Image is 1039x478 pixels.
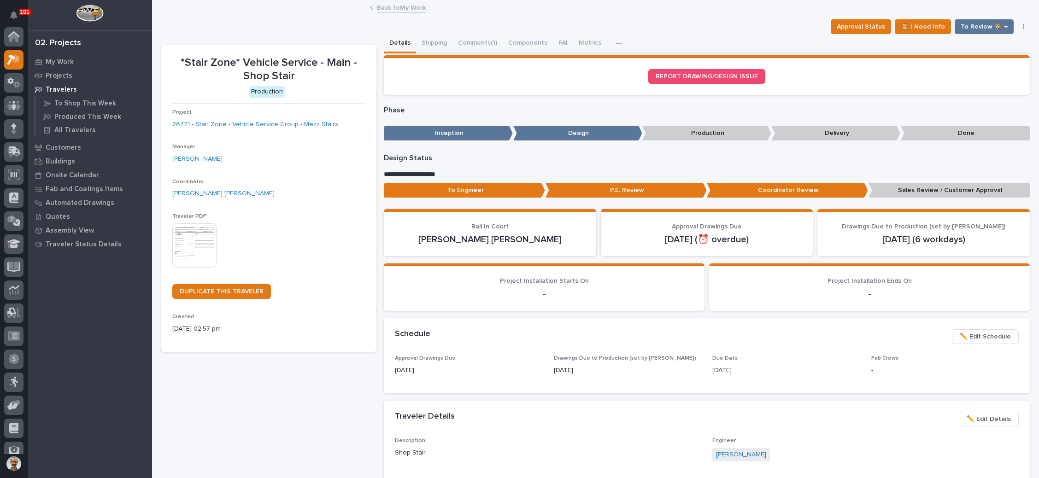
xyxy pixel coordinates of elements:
button: Shipping [416,34,452,53]
p: To Engineer [384,183,545,198]
p: *Stair Zone* Vehicle Service - Main - Shop Stair [172,56,365,83]
span: Project [172,110,192,115]
a: Buildings [28,154,152,168]
button: Details [384,34,416,53]
p: Customers [46,144,81,152]
span: ✏️ Edit Details [967,414,1011,425]
button: Comments (1) [452,34,503,53]
span: Approval Drawings Due [395,356,456,361]
img: Workspace Logo [76,5,103,22]
p: [DATE] 02:57 pm [172,324,365,334]
a: Quotes [28,210,152,223]
a: Customers [28,140,152,154]
p: Travelers [46,86,77,94]
p: Inception [384,126,513,141]
p: - [395,289,693,300]
span: Project Installation Starts On [500,278,589,284]
span: Created [172,314,194,320]
span: Fab Crews [871,356,898,361]
button: Metrics [573,34,607,53]
button: ✏️ Edit Details [959,412,1019,426]
a: Projects [28,69,152,82]
p: - [871,366,1019,375]
p: Fab and Coatings Items [46,185,123,193]
span: Ball In Court [471,223,509,230]
p: Phase [384,106,1030,115]
p: Done [901,126,1030,141]
h2: Schedule [395,329,430,339]
button: Approval Status [831,19,891,34]
p: [DATE] [554,366,701,375]
p: - [720,289,1019,300]
p: [PERSON_NAME] [PERSON_NAME] [395,234,585,245]
h2: Traveler Details [395,412,455,422]
span: Traveler PDF [172,214,206,219]
p: 101 [20,9,29,15]
span: Description [395,438,425,443]
p: Assembly View [46,227,94,235]
p: [DATE] [712,366,860,375]
span: Drawings Due to Production (set by [PERSON_NAME]) [842,223,1005,230]
span: Drawings Due to Production (set by [PERSON_NAME]) [554,356,696,361]
button: Notifications [4,6,23,25]
span: ✏️ Edit Schedule [960,331,1011,342]
a: Automated Drawings [28,196,152,210]
a: To Shop This Week [35,97,152,110]
span: To Review 👨‍🏭 → [961,21,1008,32]
p: Sales Review / Customer Approval [869,183,1030,198]
p: [DATE] (⏰ overdue) [612,234,802,245]
span: Project Installation Ends On [828,278,912,284]
p: [DATE] [395,366,542,375]
a: [PERSON_NAME] [716,450,766,460]
button: ✏️ Edit Schedule [952,329,1019,344]
span: Approval Status [837,21,885,32]
span: Manager [172,144,195,150]
span: Engineer [712,438,736,443]
div: Notifications101 [12,11,23,26]
div: Production [249,86,285,98]
a: Travelers [28,82,152,96]
a: Produced This Week [35,110,152,123]
p: Shop Stair [395,448,701,458]
a: [PERSON_NAME] [PERSON_NAME] [172,189,275,198]
p: Delivery [771,126,900,141]
a: Back toMy Work [377,2,426,12]
p: Design [513,126,642,141]
button: Components [503,34,553,53]
button: To Review 👨‍🏭 → [955,19,1014,34]
p: Onsite Calendar [46,171,99,180]
p: All Travelers [54,126,96,134]
a: Traveler Status Details [28,237,152,251]
button: FAI [553,34,573,53]
a: REPORT DRAWING/DESIGN ISSUE [648,69,765,84]
p: P.E. Review [546,183,707,198]
p: Coordinator Review [707,183,868,198]
span: DUPLICATE THIS TRAVELER [180,288,264,295]
p: Automated Drawings [46,199,114,207]
a: DUPLICATE THIS TRAVELER [172,284,271,299]
button: ⏳ I Need Info [895,19,951,34]
a: Fab and Coatings Items [28,182,152,196]
p: Quotes [46,213,70,221]
a: My Work [28,55,152,69]
p: Buildings [46,157,75,166]
span: REPORT DRAWING/DESIGN ISSUE [656,73,758,80]
p: To Shop This Week [54,99,116,108]
a: All Travelers [35,123,152,136]
button: users-avatar [4,454,23,473]
p: My Work [46,58,74,66]
p: Production [642,126,771,141]
span: ⏳ I Need Info [901,21,945,32]
p: Projects [46,72,72,80]
a: [PERSON_NAME] [172,154,223,164]
div: 02. Projects [35,38,81,48]
p: [DATE] (6 workdays) [828,234,1019,245]
p: Produced This Week [54,113,121,121]
a: Assembly View [28,223,152,237]
a: Onsite Calendar [28,168,152,182]
p: Traveler Status Details [46,240,122,249]
p: Design Status [384,154,1030,163]
span: Approval Drawings Due [672,223,742,230]
span: Coordinator [172,179,204,185]
span: Due Date [712,356,738,361]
